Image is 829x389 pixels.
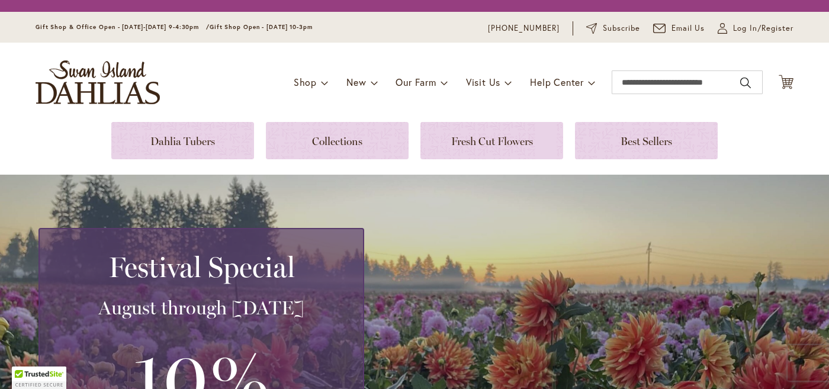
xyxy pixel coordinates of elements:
[54,296,349,320] h3: August through [DATE]
[586,22,640,34] a: Subscribe
[54,250,349,284] h2: Festival Special
[671,22,705,34] span: Email Us
[603,22,640,34] span: Subscribe
[488,22,560,34] a: [PHONE_NUMBER]
[346,76,366,88] span: New
[396,76,436,88] span: Our Farm
[530,76,584,88] span: Help Center
[718,22,793,34] a: Log In/Register
[653,22,705,34] a: Email Us
[294,76,317,88] span: Shop
[36,23,210,31] span: Gift Shop & Office Open - [DATE]-[DATE] 9-4:30pm /
[733,22,793,34] span: Log In/Register
[210,23,313,31] span: Gift Shop Open - [DATE] 10-3pm
[36,60,160,104] a: store logo
[466,76,500,88] span: Visit Us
